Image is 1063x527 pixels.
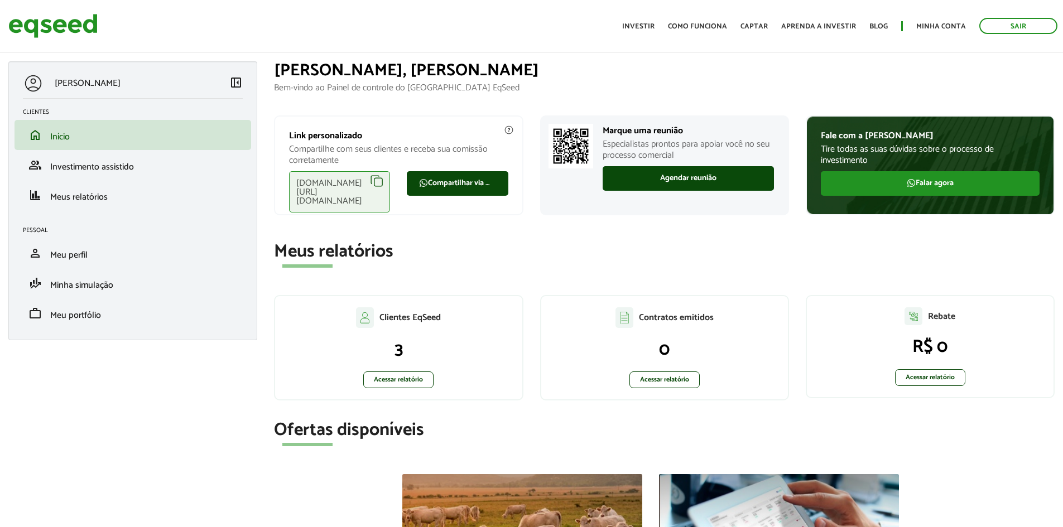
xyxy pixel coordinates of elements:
[668,23,727,30] a: Como funciona
[821,144,1040,165] p: Tire todas as suas dúvidas sobre o processo de investimento
[603,139,774,160] p: Especialistas prontos para apoiar você no seu processo comercial
[28,188,42,202] span: finance
[15,180,251,210] li: Meus relatórios
[15,150,251,180] li: Investimento assistido
[622,23,655,30] a: Investir
[286,339,511,360] p: 3
[229,76,243,89] span: left_panel_close
[274,83,1055,93] p: Bem-vindo ao Painel de controle do [GEOGRAPHIC_DATA] EqSeed
[274,420,1055,440] h2: Ofertas disponíveis
[740,23,768,30] a: Captar
[15,268,251,298] li: Minha simulação
[629,371,700,388] a: Acessar relatório
[928,311,955,322] p: Rebate
[50,308,101,323] span: Meu portfólio
[28,307,42,320] span: work
[50,159,134,175] span: Investimento assistido
[603,166,774,191] a: Agendar reunião
[8,11,98,41] img: EqSeed
[23,277,243,290] a: finance_modeMinha simulação
[23,109,251,115] h2: Clientes
[50,190,108,205] span: Meus relatórios
[274,61,1055,80] h1: [PERSON_NAME], [PERSON_NAME]
[504,125,514,135] img: agent-meulink-info2.svg
[289,171,390,212] div: [DOMAIN_NAME][URL][DOMAIN_NAME]
[15,238,251,268] li: Meu perfil
[23,307,243,320] a: workMeu portfólio
[419,178,428,187] img: FaWhatsapp.svg
[356,307,374,327] img: agent-clientes.svg
[818,336,1042,357] p: R$ 0
[28,158,42,172] span: group
[28,277,42,290] span: finance_mode
[274,242,1055,262] h2: Meus relatórios
[50,129,70,144] span: Início
[23,227,251,234] h2: Pessoal
[363,371,434,388] a: Acessar relatório
[15,120,251,150] li: Início
[907,178,916,187] img: FaWhatsapp.svg
[23,188,243,202] a: financeMeus relatórios
[50,248,88,263] span: Meu perfil
[28,128,42,142] span: home
[821,130,1040,141] p: Fale com a [PERSON_NAME]
[23,128,243,142] a: homeInício
[23,246,243,260] a: personMeu perfil
[905,307,922,325] img: agent-relatorio.svg
[50,278,113,293] span: Minha simulação
[549,124,593,168] img: Marcar reunião com consultor
[552,339,777,360] p: 0
[229,76,243,91] a: Colapsar menu
[615,307,633,328] img: agent-contratos.svg
[916,23,966,30] a: Minha conta
[15,298,251,328] li: Meu portfólio
[895,369,965,386] a: Acessar relatório
[289,130,508,141] p: Link personalizado
[821,171,1040,196] a: Falar agora
[603,125,774,136] p: Marque uma reunião
[781,23,856,30] a: Aprenda a investir
[979,18,1057,34] a: Sair
[639,312,714,323] p: Contratos emitidos
[55,78,121,89] p: [PERSON_NAME]
[407,171,508,196] a: Compartilhar via WhatsApp
[28,246,42,260] span: person
[23,158,243,172] a: groupInvestimento assistido
[869,23,888,30] a: Blog
[289,144,508,165] p: Compartilhe com seus clientes e receba sua comissão corretamente
[379,312,441,323] p: Clientes EqSeed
